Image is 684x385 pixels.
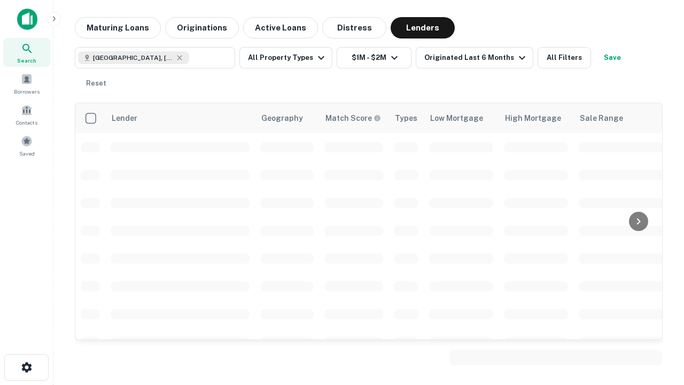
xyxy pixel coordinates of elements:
span: Saved [19,149,35,158]
th: High Mortgage [499,103,573,133]
iframe: Chat Widget [631,299,684,351]
div: Lender [112,112,137,125]
button: Save your search to get updates of matches that match your search criteria. [595,47,629,68]
span: Borrowers [14,87,40,96]
th: Sale Range [573,103,670,133]
button: Lenders [391,17,455,38]
button: Originations [165,17,239,38]
button: Distress [322,17,386,38]
a: Contacts [3,100,50,129]
button: Reset [79,73,113,94]
span: Search [17,56,36,65]
button: All Property Types [239,47,332,68]
a: Search [3,38,50,67]
th: Geography [255,103,319,133]
button: All Filters [538,47,591,68]
span: [GEOGRAPHIC_DATA], [GEOGRAPHIC_DATA], [GEOGRAPHIC_DATA] [93,53,173,63]
th: Types [388,103,424,133]
button: $1M - $2M [337,47,411,68]
div: Originated Last 6 Months [424,51,528,64]
button: Maturing Loans [75,17,161,38]
a: Saved [3,131,50,160]
th: Low Mortgage [424,103,499,133]
a: Borrowers [3,69,50,98]
button: Originated Last 6 Months [416,47,533,68]
div: High Mortgage [505,112,561,125]
div: Geography [261,112,303,125]
div: Sale Range [580,112,623,125]
button: Active Loans [243,17,318,38]
img: capitalize-icon.png [17,9,37,30]
th: Capitalize uses an advanced AI algorithm to match your search with the best lender. The match sco... [319,103,388,133]
div: Low Mortgage [430,112,483,125]
span: Contacts [16,118,37,127]
div: Capitalize uses an advanced AI algorithm to match your search with the best lender. The match sco... [325,112,381,124]
th: Lender [105,103,255,133]
h6: Match Score [325,112,379,124]
div: Types [395,112,417,125]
